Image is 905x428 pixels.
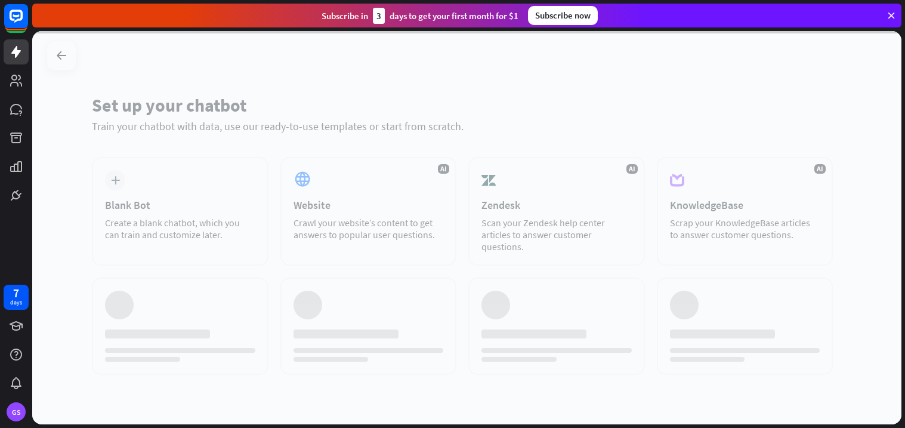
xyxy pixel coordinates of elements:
[322,8,518,24] div: Subscribe in days to get your first month for $1
[528,6,598,25] div: Subscribe now
[373,8,385,24] div: 3
[7,402,26,421] div: GS
[13,288,19,298] div: 7
[4,285,29,310] a: 7 days
[10,298,22,307] div: days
